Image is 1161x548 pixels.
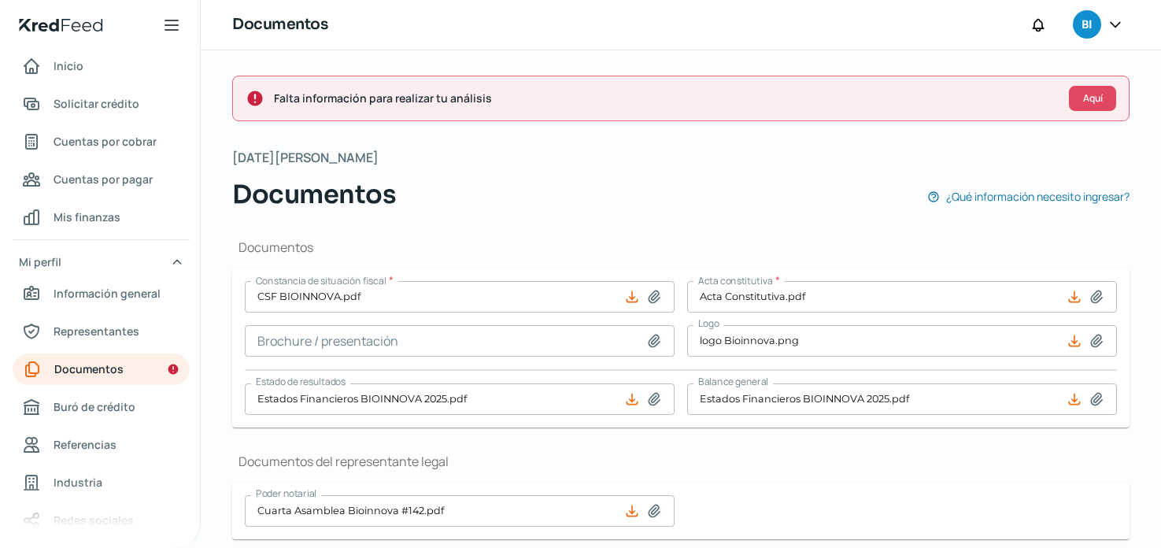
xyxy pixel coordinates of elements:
[54,56,83,76] span: Inicio
[54,435,116,454] span: Referencias
[13,354,190,385] a: Documentos
[54,397,135,417] span: Buró de crédito
[54,283,161,303] span: Información general
[1082,16,1092,35] span: BI
[13,164,190,195] a: Cuentas por pagar
[698,317,719,330] span: Logo
[19,252,61,272] span: Mi perfil
[13,88,190,120] a: Solicitar crédito
[232,13,327,36] h1: Documentos
[698,274,773,287] span: Acta constitutiva
[256,375,346,388] span: Estado de resultados
[13,278,190,309] a: Información general
[54,169,153,189] span: Cuentas por pagar
[1069,86,1116,111] button: Aquí
[232,239,1130,256] h1: Documentos
[13,391,190,423] a: Buró de crédito
[13,126,190,157] a: Cuentas por cobrar
[232,453,1130,470] h1: Documentos del representante legal
[13,202,190,233] a: Mis finanzas
[13,467,190,498] a: Industria
[13,505,190,536] a: Redes sociales
[54,472,102,492] span: Industria
[232,176,396,213] span: Documentos
[54,131,157,151] span: Cuentas por cobrar
[698,375,768,388] span: Balance general
[13,50,190,82] a: Inicio
[256,274,386,287] span: Constancia de situación fiscal
[232,146,379,169] span: [DATE][PERSON_NAME]
[54,207,120,227] span: Mis finanzas
[54,94,139,113] span: Solicitar crédito
[54,321,139,341] span: Representantes
[256,487,316,500] span: Poder notarial
[13,316,190,347] a: Representantes
[274,88,1056,108] span: Falta información para realizar tu análisis
[1083,94,1103,103] span: Aquí
[13,429,190,461] a: Referencias
[54,359,124,379] span: Documentos
[946,187,1130,206] span: ¿Qué información necesito ingresar?
[54,510,134,530] span: Redes sociales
